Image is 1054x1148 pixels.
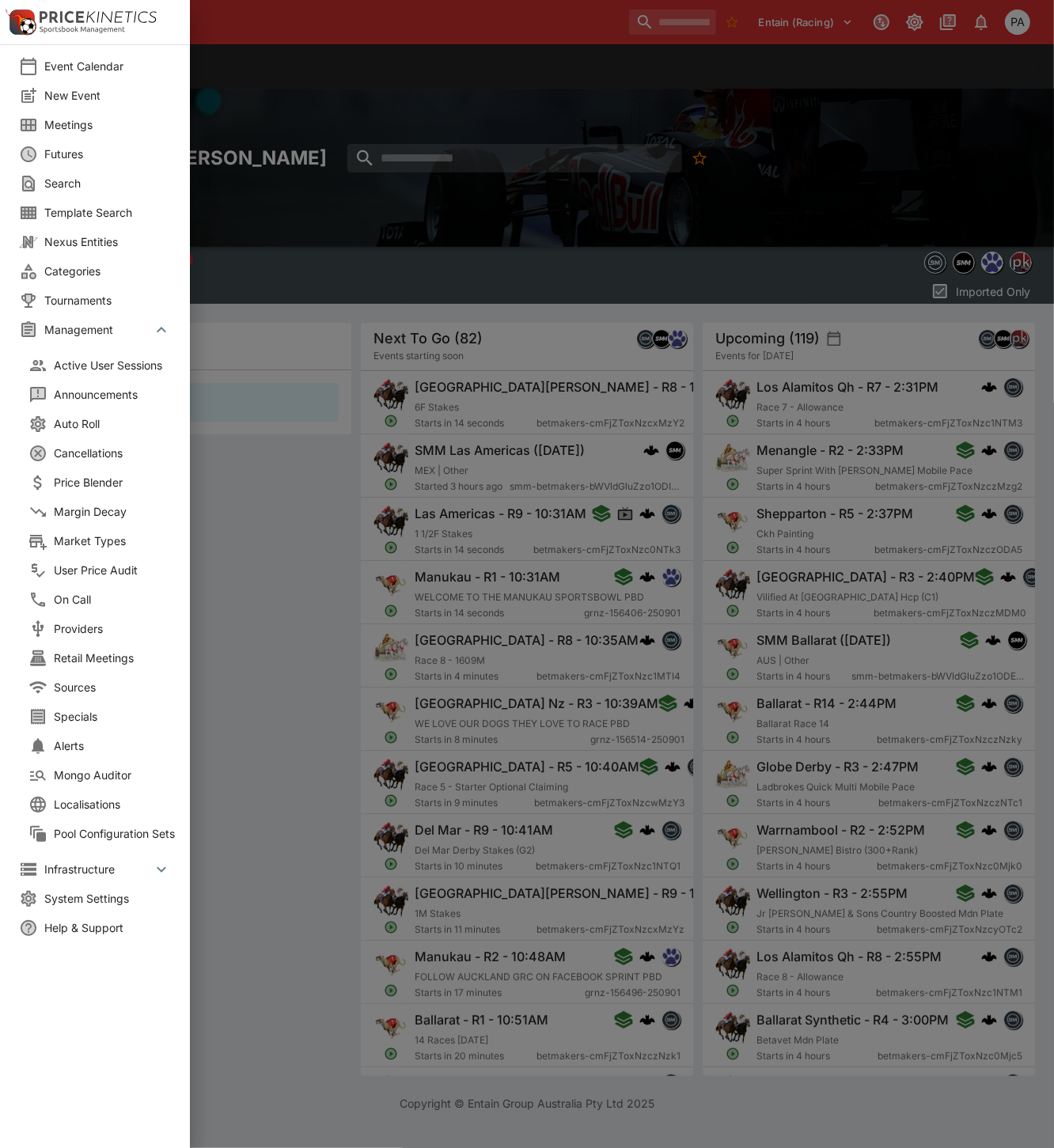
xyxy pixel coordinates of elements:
[54,445,180,461] span: Cancellations
[54,825,180,842] span: Pool Configuration Sets
[54,503,180,520] span: Margin Decay
[44,204,171,221] span: Template Search
[44,263,171,279] span: Categories
[44,58,171,74] span: Event Calendar
[54,562,180,578] span: User Price Audit
[40,11,157,23] img: PriceKinetics
[44,890,171,907] span: System Settings
[54,415,180,432] span: Auto Roll
[54,591,180,608] span: On Call
[54,620,180,637] span: Providers
[54,386,180,403] span: Announcements
[44,146,171,162] span: Futures
[44,233,171,250] span: Nexus Entities
[54,532,180,549] span: Market Types
[54,767,180,783] span: Mongo Auditor
[44,116,171,133] span: Meetings
[44,861,152,877] span: Infrastructure
[54,708,180,725] span: Specials
[54,474,180,491] span: Price Blender
[44,175,171,191] span: Search
[54,357,180,373] span: Active User Sessions
[44,292,171,309] span: Tournaments
[44,321,152,338] span: Management
[54,796,180,813] span: Localisations
[44,919,171,936] span: Help & Support
[44,87,171,104] span: New Event
[54,650,180,666] span: Retail Meetings
[40,26,125,33] img: Sportsbook Management
[54,737,180,754] span: Alerts
[54,679,180,695] span: Sources
[5,6,36,38] img: PriceKinetics Logo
